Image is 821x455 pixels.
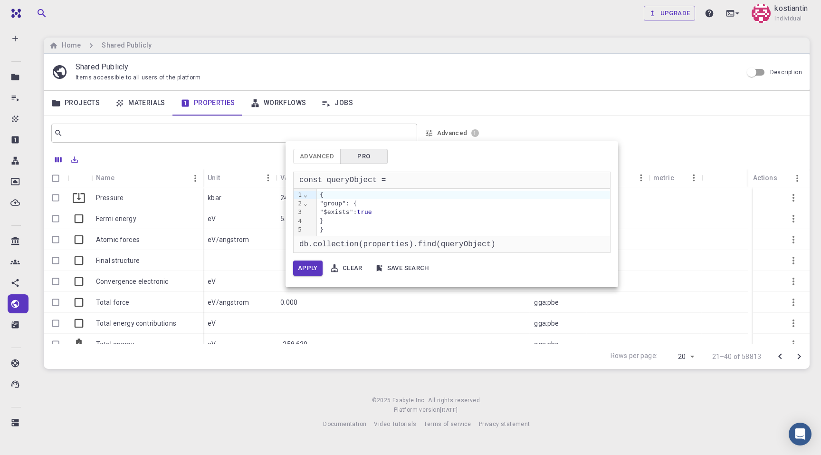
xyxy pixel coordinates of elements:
button: Advanced [293,149,341,164]
span: true [357,208,372,215]
span: Fold line [303,191,308,198]
div: 4 [294,217,303,225]
div: const queryObject = [294,172,610,188]
div: 3 [294,208,303,216]
div: } [317,217,610,225]
div: "group": { [317,199,610,208]
button: Save search [371,261,434,276]
div: { [317,191,610,199]
div: } [317,225,610,234]
button: Pro [340,149,388,164]
div: 2 [294,199,303,208]
div: 5 [294,225,303,234]
button: Clear [326,261,367,276]
span: Підтримка [19,7,65,15]
div: Open Intercom Messenger [789,423,811,445]
div: "$exists": [317,208,610,216]
button: Apply [293,261,323,276]
div: Platform [293,149,388,164]
span: Fold line [303,200,308,207]
div: db.collection(properties).find(queryObject) [294,236,610,252]
div: 1 [294,191,303,199]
